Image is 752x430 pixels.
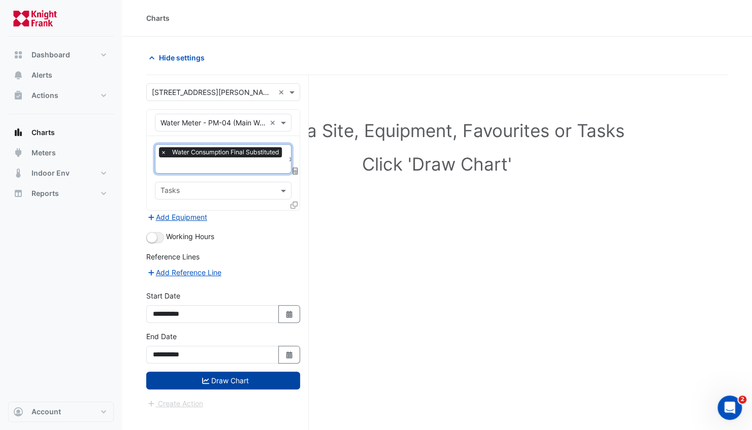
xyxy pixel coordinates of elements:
span: Working Hours [166,232,214,241]
button: Charts [8,122,114,143]
label: Reference Lines [146,251,200,262]
h1: Click 'Draw Chart' [169,153,705,175]
span: Clear [288,154,295,164]
span: Meters [31,148,56,158]
button: Indoor Env [8,163,114,183]
span: Alerts [31,70,52,80]
span: Reports [31,188,59,199]
span: Water Consumption Final Substituted [170,147,282,157]
app-icon: Charts [13,127,23,138]
button: Draw Chart [146,372,300,389]
span: Dashboard [31,50,70,60]
fa-icon: Select Date [285,310,294,318]
label: End Date [146,331,177,342]
span: Clear [270,117,278,128]
label: Start Date [146,290,180,301]
app-icon: Actions [13,90,23,101]
button: Actions [8,85,114,106]
app-icon: Dashboard [13,50,23,60]
app-icon: Reports [13,188,23,199]
button: Meters [8,143,114,163]
span: 2 [738,395,746,404]
h1: Select a Site, Equipment, Favourites or Tasks [169,120,705,141]
app-icon: Alerts [13,70,23,80]
button: Add Reference Line [146,267,222,278]
div: Tasks [159,185,180,198]
span: Clear [278,87,287,97]
span: Indoor Env [31,168,70,178]
span: Actions [31,90,58,101]
button: Alerts [8,65,114,85]
div: Charts [146,13,170,23]
button: Add Equipment [146,211,208,223]
button: Account [8,402,114,422]
span: Charts [31,127,55,138]
button: Hide settings [146,49,211,67]
button: Reports [8,183,114,204]
app-escalated-ticket-create-button: Please draw the charts first [146,399,204,407]
span: Clone Favourites and Tasks from this Equipment to other Equipment [290,201,298,209]
fa-icon: Select Date [285,350,294,359]
img: Company Logo [12,8,58,28]
span: Account [31,407,61,417]
app-icon: Indoor Env [13,168,23,178]
span: × [159,147,168,157]
span: Hide settings [159,52,205,63]
app-icon: Meters [13,148,23,158]
button: Dashboard [8,45,114,65]
iframe: Intercom live chat [717,395,742,420]
span: Choose Function [291,167,300,175]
